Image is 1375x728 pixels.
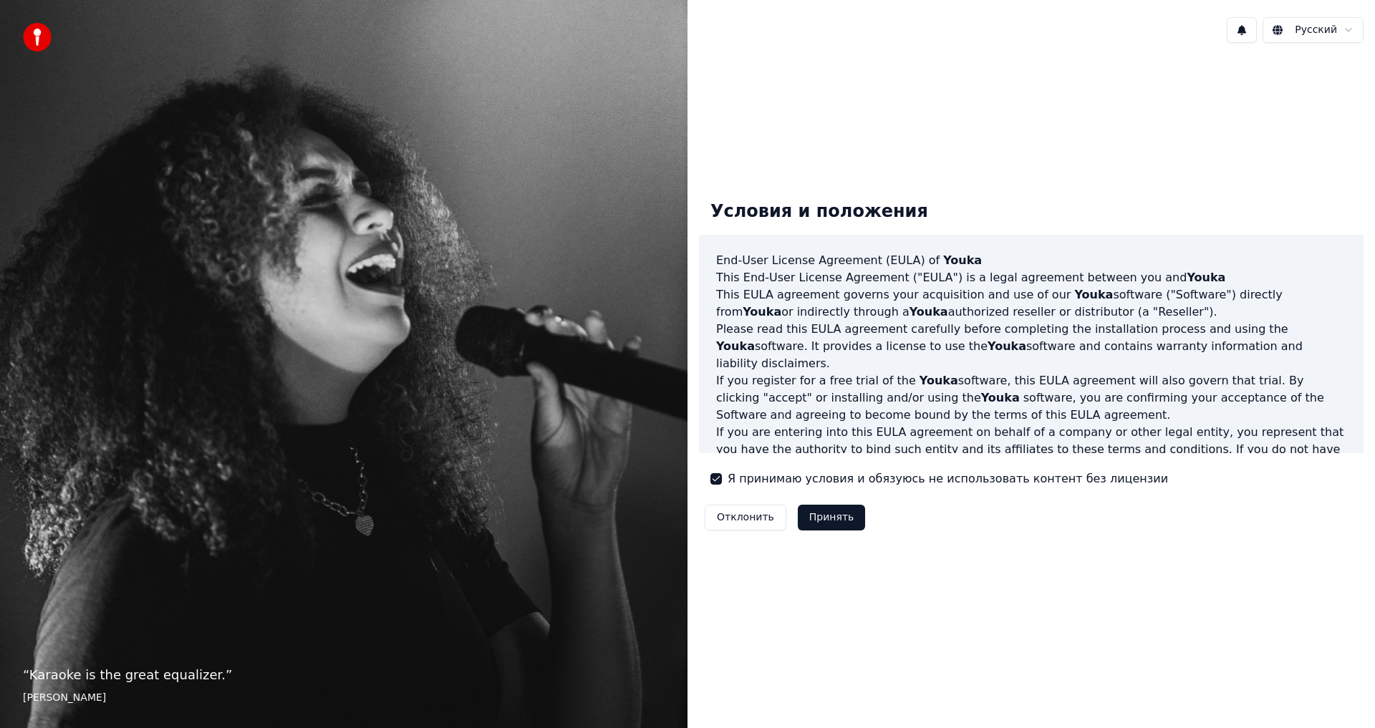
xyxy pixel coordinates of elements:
button: Принять [798,505,866,530]
span: Youka [910,305,948,319]
p: This EULA agreement governs your acquisition and use of our software ("Software") directly from o... [716,286,1346,321]
p: This End-User License Agreement ("EULA") is a legal agreement between you and [716,269,1346,286]
p: If you register for a free trial of the software, this EULA agreement will also govern that trial... [716,372,1346,424]
div: Условия и положения [699,189,940,235]
footer: [PERSON_NAME] [23,691,665,705]
span: Youka [1187,271,1225,284]
p: Please read this EULA agreement carefully before completing the installation process and using th... [716,321,1346,372]
span: Youka [943,253,982,267]
h3: End-User License Agreement (EULA) of [716,252,1346,269]
span: Youka [1074,288,1113,301]
p: “ Karaoke is the great equalizer. ” [23,665,665,685]
span: Youka [981,391,1020,404]
span: Youka [920,374,958,387]
span: Youka [716,339,755,353]
span: Youka [988,339,1026,353]
span: Youka [743,305,781,319]
button: Отклонить [705,505,786,530]
label: Я принимаю условия и обязуюсь не использовать контент без лицензии [728,470,1168,487]
img: youka [23,23,52,52]
p: If you are entering into this EULA agreement on behalf of a company or other legal entity, you re... [716,424,1346,492]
